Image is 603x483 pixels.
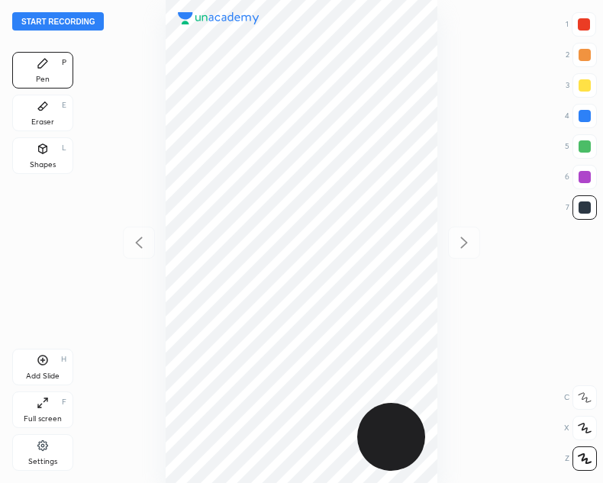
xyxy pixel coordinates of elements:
div: E [62,101,66,109]
div: 1 [566,12,596,37]
div: C [564,385,597,410]
div: X [564,416,597,440]
div: 3 [566,73,597,98]
button: Start recording [12,12,104,31]
div: F [62,398,66,406]
div: Pen [36,76,50,83]
div: 2 [566,43,597,67]
div: 4 [565,104,597,128]
div: Full screen [24,415,62,423]
div: P [62,59,66,66]
div: 6 [565,165,597,189]
div: Z [565,446,597,471]
div: Settings [28,458,57,465]
div: 5 [565,134,597,159]
img: logo.38c385cc.svg [178,12,260,24]
div: L [62,144,66,152]
div: Add Slide [26,372,60,380]
div: Eraser [31,118,54,126]
div: Shapes [30,161,56,169]
div: 7 [566,195,597,220]
div: H [61,356,66,363]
